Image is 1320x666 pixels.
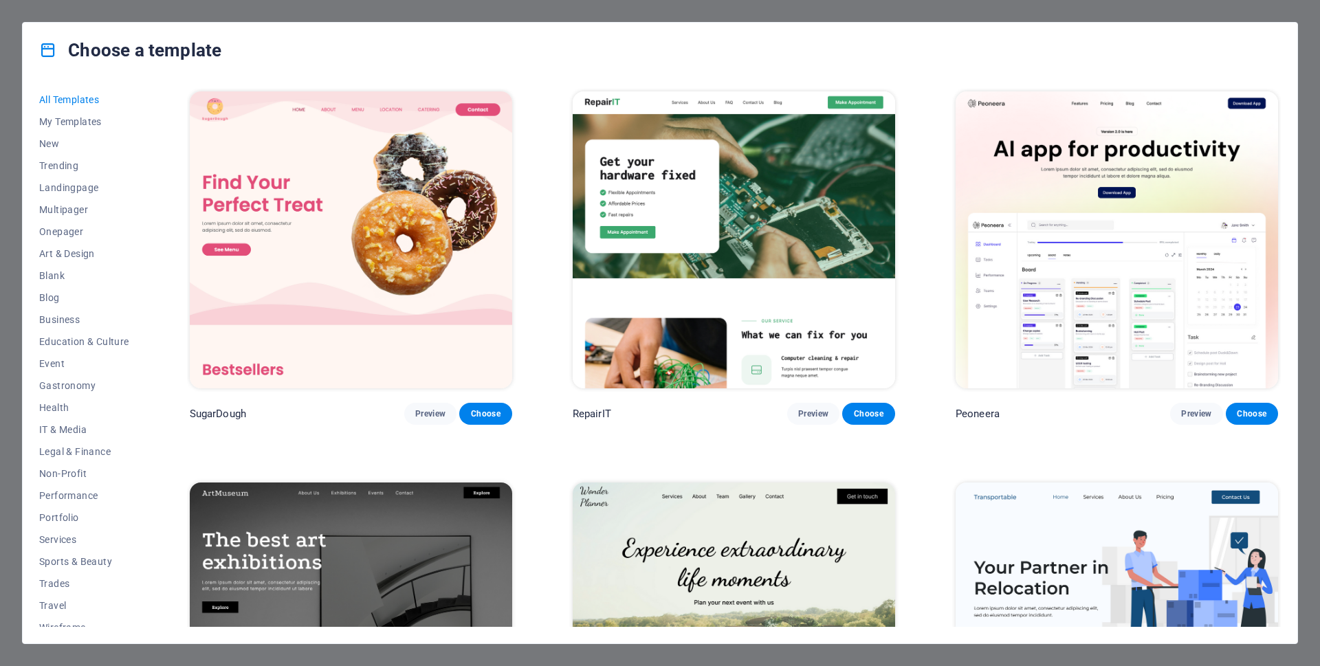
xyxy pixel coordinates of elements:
span: Legal & Finance [39,446,129,457]
span: Business [39,314,129,325]
button: IT & Media [39,419,129,441]
span: Choose [470,408,500,419]
button: Preview [404,403,456,425]
span: Health [39,402,129,413]
h4: Choose a template [39,39,221,61]
span: Sports & Beauty [39,556,129,567]
span: Onepager [39,226,129,237]
p: RepairIT [573,407,611,421]
span: All Templates [39,94,129,105]
button: Gastronomy [39,375,129,397]
button: Landingpage [39,177,129,199]
button: Preview [787,403,839,425]
img: Peoneera [956,91,1278,388]
span: Trending [39,160,129,171]
button: Services [39,529,129,551]
button: Event [39,353,129,375]
p: SugarDough [190,407,246,421]
span: Performance [39,490,129,501]
button: New [39,133,129,155]
button: Trades [39,573,129,595]
span: Trades [39,578,129,589]
button: Sports & Beauty [39,551,129,573]
span: IT & Media [39,424,129,435]
button: My Templates [39,111,129,133]
button: Non-Profit [39,463,129,485]
button: Onepager [39,221,129,243]
button: Performance [39,485,129,507]
span: My Templates [39,116,129,127]
span: New [39,138,129,149]
button: Business [39,309,129,331]
button: Multipager [39,199,129,221]
button: Blank [39,265,129,287]
button: Trending [39,155,129,177]
span: Choose [1237,408,1267,419]
button: Preview [1170,403,1222,425]
button: Wireframe [39,617,129,639]
span: Preview [1181,408,1211,419]
button: Choose [459,403,511,425]
button: Art & Design [39,243,129,265]
span: Gastronomy [39,380,129,391]
span: Portfolio [39,512,129,523]
span: Multipager [39,204,129,215]
span: Wireframe [39,622,129,633]
button: Health [39,397,129,419]
span: Education & Culture [39,336,129,347]
span: Services [39,534,129,545]
img: RepairIT [573,91,895,388]
button: Portfolio [39,507,129,529]
span: Non-Profit [39,468,129,479]
span: Blank [39,270,129,281]
span: Landingpage [39,182,129,193]
span: Art & Design [39,248,129,259]
span: Choose [853,408,883,419]
span: Preview [798,408,828,419]
button: Blog [39,287,129,309]
span: Event [39,358,129,369]
p: Peoneera [956,407,1000,421]
img: SugarDough [190,91,512,388]
span: Blog [39,292,129,303]
button: Choose [1226,403,1278,425]
span: Preview [415,408,445,419]
button: Choose [842,403,894,425]
button: Legal & Finance [39,441,129,463]
button: All Templates [39,89,129,111]
span: Travel [39,600,129,611]
button: Education & Culture [39,331,129,353]
button: Travel [39,595,129,617]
